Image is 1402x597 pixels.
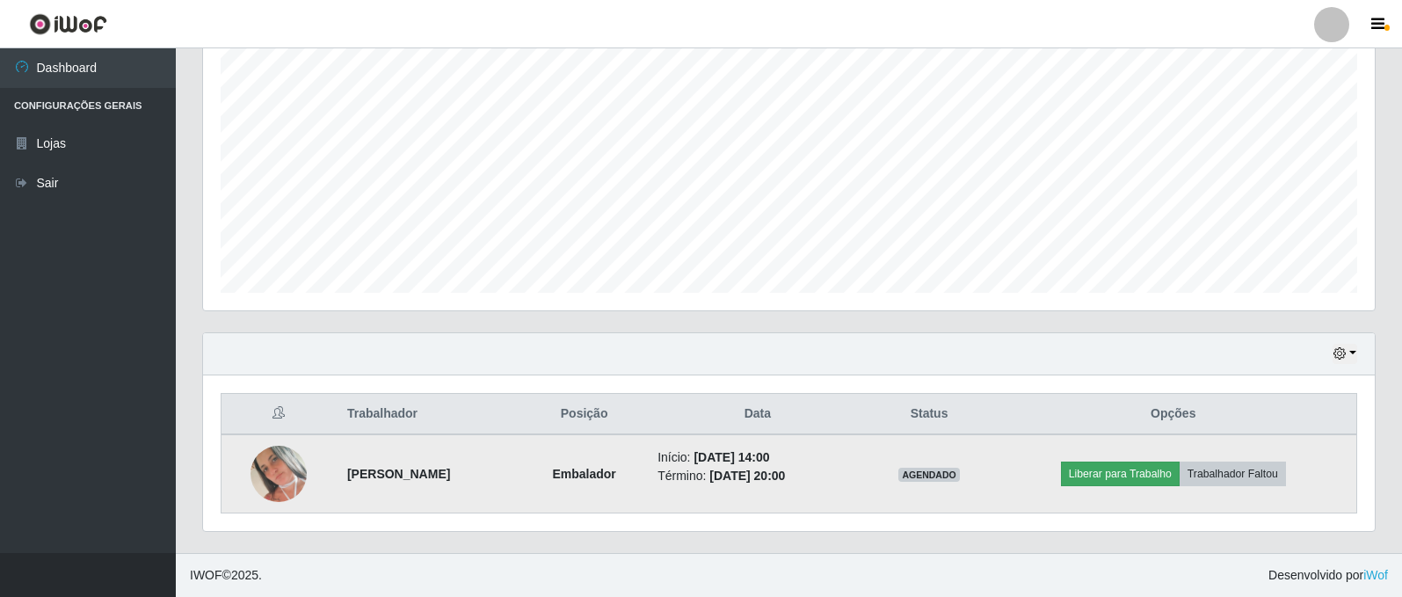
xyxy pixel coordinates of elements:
span: AGENDADO [898,468,960,482]
th: Trabalhador [337,394,521,435]
th: Posição [521,394,647,435]
th: Status [868,394,990,435]
strong: [PERSON_NAME] [347,467,450,481]
strong: Embalador [552,467,615,481]
span: © 2025 . [190,566,262,585]
span: IWOF [190,568,222,582]
time: [DATE] 14:00 [694,450,769,464]
time: [DATE] 20:00 [709,469,785,483]
li: Término: [657,467,857,485]
li: Início: [657,448,857,467]
img: 1754606528213.jpeg [251,446,307,502]
th: Opções [991,394,1357,435]
img: CoreUI Logo [29,13,107,35]
a: iWof [1363,568,1388,582]
button: Liberar para Trabalho [1061,462,1180,486]
span: Desenvolvido por [1268,566,1388,585]
th: Data [647,394,868,435]
button: Trabalhador Faltou [1180,462,1286,486]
